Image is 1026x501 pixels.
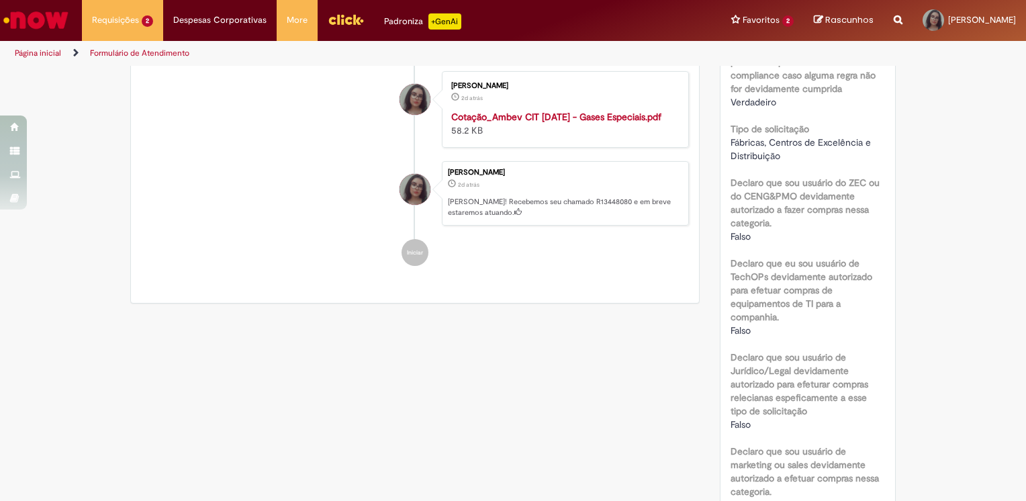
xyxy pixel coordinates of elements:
[731,29,884,95] b: Declaro que li e aceito as regras listadas na descrição da oferta e que poderei responder a audit...
[782,15,794,27] span: 2
[825,13,874,26] span: Rascunhos
[15,48,61,58] a: Página inicial
[743,13,780,27] span: Favoritos
[287,13,308,27] span: More
[328,9,364,30] img: click_logo_yellow_360x200.png
[814,14,874,27] a: Rascunhos
[1,7,71,34] img: ServiceNow
[731,136,874,162] span: Fábricas, Centros de Excelência e Distribuição
[731,418,751,430] span: Falso
[448,197,682,218] p: [PERSON_NAME]! Recebemos seu chamado R13448080 e em breve estaremos atuando.
[90,48,189,58] a: Formulário de Atendimento
[173,13,267,27] span: Despesas Corporativas
[731,123,809,135] b: Tipo de solicitação
[731,324,751,336] span: Falso
[731,230,751,242] span: Falso
[451,110,675,137] div: 58.2 KB
[384,13,461,30] div: Padroniza
[400,84,430,115] div: Jessica Maria Amaral Melo
[448,169,682,177] div: [PERSON_NAME]
[731,177,880,229] b: Declaro que sou usuário do ZEC ou do CENG&PMO devidamente autorizado a fazer compras nessa catego...
[400,174,430,205] div: Jessica Maria Amaral Melo
[141,161,689,226] li: Jessica Maria Amaral Melo
[458,181,479,189] time: 26/08/2025 12:08:51
[458,181,479,189] span: 2d atrás
[731,257,872,323] b: Declaro que eu sou usuário de TechOPs devidamente autorizado para efetuar compras de equipamentos...
[731,96,776,108] span: Verdadeiro
[10,41,674,66] ul: Trilhas de página
[142,15,153,27] span: 2
[451,82,675,90] div: [PERSON_NAME]
[948,14,1016,26] span: [PERSON_NAME]
[461,94,483,102] time: 26/08/2025 12:08:49
[428,13,461,30] p: +GenAi
[461,94,483,102] span: 2d atrás
[731,445,879,498] b: Declaro que sou usuário de marketing ou sales devidamente autorizado a efetuar compras nessa cate...
[451,111,661,123] a: Cotação_Ambev CIT [DATE] - Gases Especiais.pdf
[731,351,868,417] b: Declaro que sou usuário de Jurídico/Legal devidamente autorizado para efeturar compras relecianas...
[92,13,139,27] span: Requisições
